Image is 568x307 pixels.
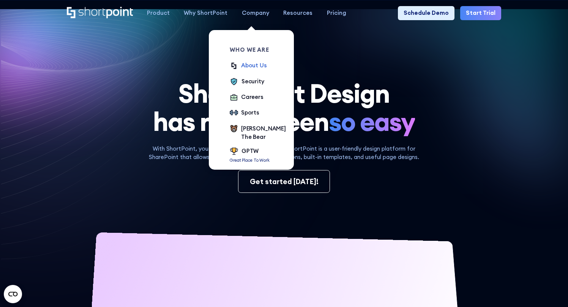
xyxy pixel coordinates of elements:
[250,176,319,187] div: Get started [DATE]!
[230,157,270,164] p: Great Place To Work
[140,6,177,20] a: Product
[242,9,269,17] div: Company
[230,147,270,157] a: GPTW
[283,9,312,17] div: Resources
[67,80,501,136] h1: SharePoint Design has never been
[329,108,415,136] span: so easy
[230,124,286,142] a: [PERSON_NAME] The Bear
[230,77,264,87] a: Security
[184,9,227,17] div: Why ShortPoint
[147,9,170,17] div: Product
[398,6,454,20] a: Schedule Demo
[241,77,264,86] div: Security
[241,124,286,142] div: [PERSON_NAME] The Bear
[230,61,267,71] a: About Us
[140,145,428,162] p: With ShortPoint, you are the SharePoint Designer. ShortPoint is a user-friendly design platform f...
[530,270,568,307] iframe: Chat Widget
[230,47,286,53] div: Who we are
[241,108,259,117] div: Sports
[230,108,259,118] a: Sports
[4,285,22,303] button: Open CMP widget
[241,61,267,70] div: About Us
[241,147,259,155] div: GPTW
[230,93,263,103] a: Careers
[327,9,346,17] div: Pricing
[460,6,501,20] a: Start Trial
[276,6,320,20] a: Resources
[235,6,276,20] a: Company
[241,93,263,101] div: Careers
[177,6,235,20] a: Why ShortPoint
[67,7,133,19] a: Home
[320,6,353,20] a: Pricing
[238,170,330,193] a: Get started [DATE]!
